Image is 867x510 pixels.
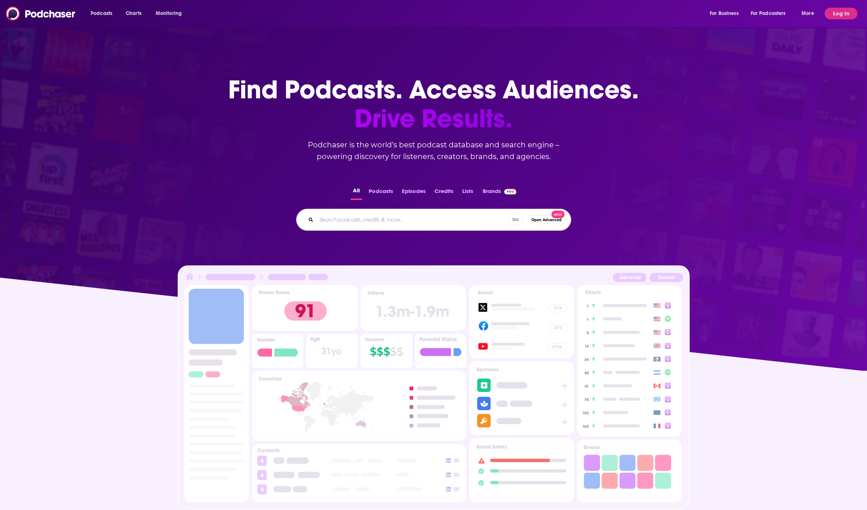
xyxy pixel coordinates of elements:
[86,8,122,19] button: open menu
[460,186,475,200] button: Lists
[472,441,571,491] img: Podcast Insights Brand Safety
[366,186,395,200] button: Podcasts
[252,371,467,441] img: Podcast Insights Countries
[400,186,428,200] button: Episodes
[509,215,522,225] span: ⌘ K
[825,8,857,19] button: Log In
[151,8,191,19] button: open menu
[187,288,246,484] img: Podcast Insights Sidebar
[577,285,682,437] img: Podcast Insights Charts
[287,139,580,162] h2: Podchaser is the world’s best podcast database and search engine – powering discovery for listene...
[156,8,182,19] span: Monitoring
[580,442,679,491] img: Podcast Insights Similar Podcasts
[504,189,517,194] img: Podchaser Pro
[91,8,112,19] span: Podcasts
[705,8,748,19] button: open menu
[252,334,304,368] img: Podcast Insights Gender
[551,211,565,218] span: New
[528,215,565,224] button: Open AdvancedNew
[751,8,786,19] span: For Podcasters
[361,285,466,331] img: Podcast Insights Listens
[252,285,358,331] img: Podcast Insights Power score
[802,8,814,19] span: More
[228,104,639,133] span: Drive Results.
[126,8,142,19] span: Charts
[252,444,467,502] img: Podcast Insights Contacts
[483,186,517,200] a: BrandsPodchaser Pro
[6,7,76,20] img: Podchaser - Follow, Share and Rate Podcasts
[415,334,467,368] img: Podcast Insights Parental Status
[184,272,683,285] img: Podcast Insights Header
[469,361,574,435] img: Podcast Sponsors
[796,8,823,19] button: open menu
[316,214,509,226] input: Search podcasts, credits, & more...
[361,334,412,368] img: Podcast Insights Income
[351,186,362,200] button: All
[296,209,571,231] div: Search podcasts, credits, & more...
[306,334,358,368] img: Podcast Insights Age
[746,8,796,19] button: open menu
[710,8,739,19] span: For Business
[531,218,562,222] span: Open Advanced
[469,285,574,358] img: Podcast Socials
[121,8,146,19] a: Charts
[432,186,456,200] button: Credits
[228,75,639,133] h1: Find Podcasts. Access Audiences.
